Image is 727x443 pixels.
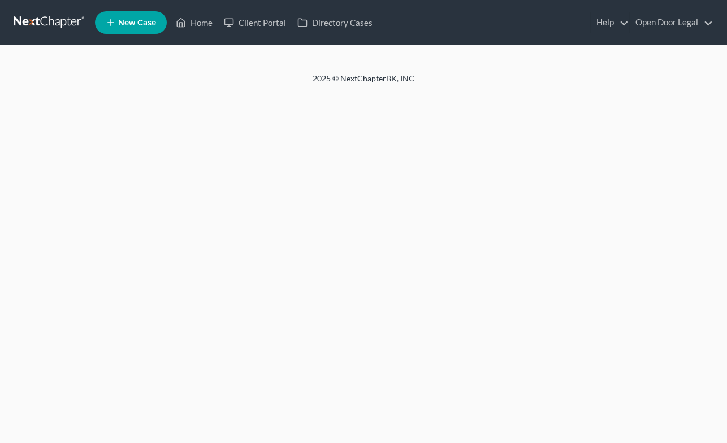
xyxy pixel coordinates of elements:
div: 2025 © NextChapterBK, INC [41,73,686,93]
a: Help [591,12,629,33]
a: Directory Cases [292,12,378,33]
new-legal-case-button: New Case [95,11,167,34]
a: Open Door Legal [630,12,713,33]
a: Home [170,12,218,33]
a: Client Portal [218,12,292,33]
